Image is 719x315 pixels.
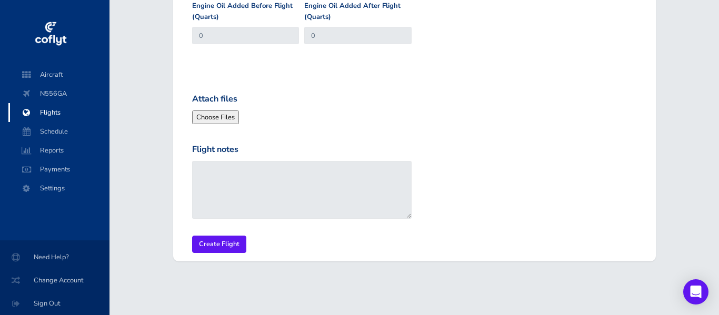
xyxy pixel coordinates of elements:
span: N556GA [19,84,99,103]
span: Aircraft [19,65,99,84]
label: Attach files [192,93,237,106]
span: Reports [19,141,99,160]
label: Flight notes [192,143,238,157]
span: Need Help? [13,248,97,267]
label: Engine Oil Added Before Flight (Quarts) [192,1,299,23]
input: Create Flight [192,236,246,253]
label: Engine Oil Added After Flight (Quarts) [304,1,412,23]
span: Settings [19,179,99,198]
span: Flights [19,103,99,122]
span: Schedule [19,122,99,141]
span: Change Account [13,271,97,290]
img: coflyt logo [33,18,68,50]
div: Open Intercom Messenger [683,279,708,304]
span: Payments [19,160,99,179]
span: Sign Out [13,294,97,313]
